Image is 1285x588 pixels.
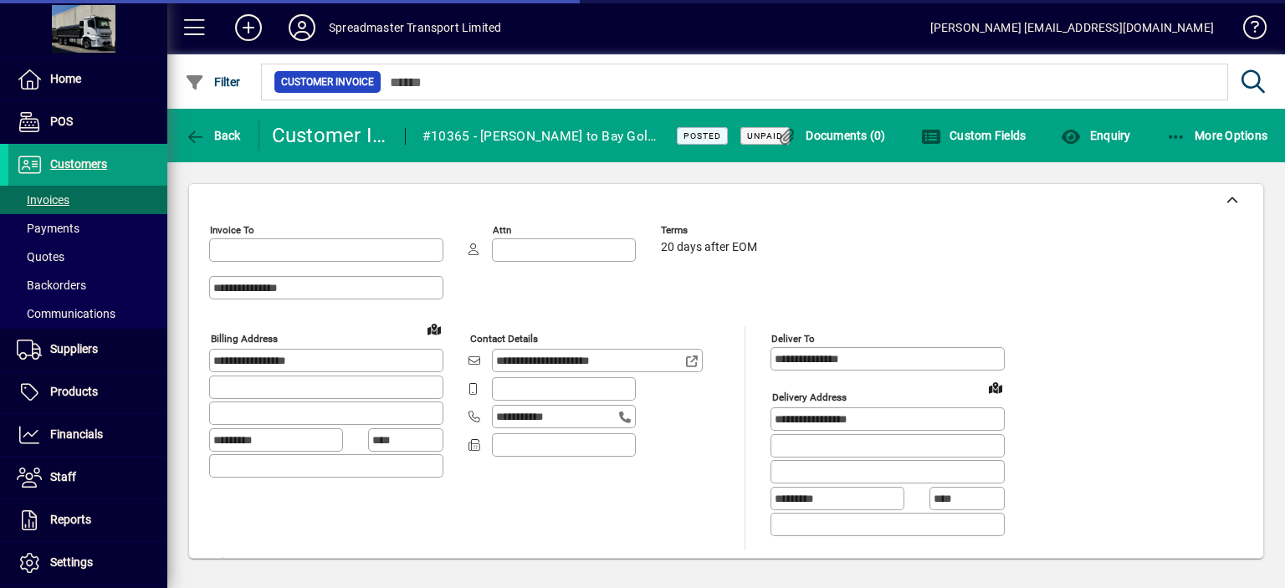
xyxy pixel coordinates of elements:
a: Staff [8,457,167,499]
span: Filter [185,75,241,89]
span: Financials [50,427,103,441]
div: Spreadmaster Transport Limited [329,14,501,41]
span: Reports [50,513,91,526]
mat-label: Invoice To [210,224,254,236]
span: Unpaid [747,130,783,141]
button: Custom Fields [917,120,1031,151]
a: Suppliers [8,329,167,371]
button: Documents (0) [773,120,890,151]
span: Backorders [17,279,86,292]
span: Custom Fields [921,129,1026,142]
a: Payments [8,214,167,243]
a: Reports [8,499,167,541]
span: Posted [683,130,721,141]
span: Invoices [17,193,69,207]
span: Customer Invoice [281,74,374,90]
a: Invoices [8,186,167,214]
a: Communications [8,299,167,328]
span: Customers [50,157,107,171]
a: Settings [8,542,167,584]
div: #10365 - [PERSON_NAME] to Bay Gold [PERSON_NAME] [422,123,657,150]
a: Knowledge Base [1231,3,1264,58]
span: Suppliers [50,342,98,355]
a: Financials [8,414,167,456]
a: View on map [982,374,1009,401]
a: Backorders [8,271,167,299]
div: [PERSON_NAME] [EMAIL_ADDRESS][DOMAIN_NAME] [930,14,1214,41]
span: Terms [661,225,761,236]
span: Back [185,129,241,142]
button: Add [222,13,275,43]
span: Communications [17,307,115,320]
span: Staff [50,470,76,483]
span: Products [50,385,98,398]
button: Enquiry [1057,120,1134,151]
span: Documents (0) [777,129,886,142]
app-page-header-button: Back [167,120,259,151]
mat-label: Attn [493,224,511,236]
button: More Options [1162,120,1272,151]
button: Back [181,120,245,151]
span: Settings [50,555,93,569]
span: POS [50,115,73,128]
button: Filter [181,67,245,97]
a: View on map [421,315,448,342]
a: Products [8,371,167,413]
span: Home [50,72,81,85]
mat-label: Deliver via [210,556,256,568]
span: Enquiry [1061,129,1130,142]
a: Home [8,59,167,100]
button: Profile [275,13,329,43]
span: More Options [1166,129,1268,142]
span: 20 days after EOM [661,241,757,254]
span: Payments [17,222,79,235]
div: Customer Invoice [272,122,388,149]
mat-label: Deliver To [771,333,815,345]
a: Quotes [8,243,167,271]
a: POS [8,101,167,143]
span: Quotes [17,250,64,263]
